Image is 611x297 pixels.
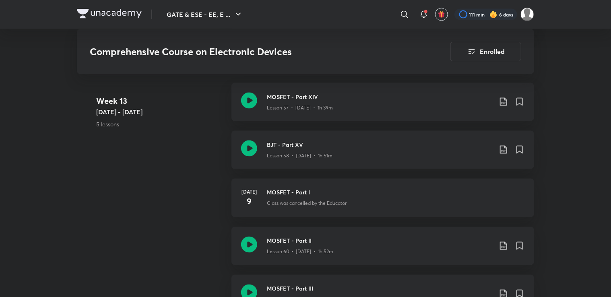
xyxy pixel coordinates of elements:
[162,6,248,23] button: GATE & ESE - EE, E ...
[231,179,534,227] a: [DATE]9MOSFET - Part IClass was cancelled by the Educator
[231,227,534,275] a: MOSFET - Part IILesson 60 • [DATE] • 1h 52m
[267,104,333,111] p: Lesson 57 • [DATE] • 1h 39m
[96,107,225,116] h5: [DATE] - [DATE]
[267,248,333,256] p: Lesson 60 • [DATE] • 1h 52m
[231,131,534,179] a: BJT - Part XVLesson 58 • [DATE] • 1h 51m
[241,188,257,196] h6: [DATE]
[520,8,534,21] img: Avantika Choudhary
[435,8,448,21] button: avatar
[231,83,534,131] a: MOSFET - Part XIVLesson 57 • [DATE] • 1h 39m
[77,9,142,19] img: Company Logo
[77,9,142,21] a: Company Logo
[267,285,492,293] h3: MOSFET - Part III
[96,95,225,107] h4: Week 13
[267,152,332,159] p: Lesson 58 • [DATE] • 1h 51m
[267,140,492,149] h3: BJT - Part XV
[267,188,524,197] h3: MOSFET - Part I
[241,196,257,208] h4: 9
[267,237,492,245] h3: MOSFET - Part II
[450,42,521,61] button: Enrolled
[267,93,492,101] h3: MOSFET - Part XIV
[438,11,445,18] img: avatar
[96,120,225,128] p: 5 lessons
[489,10,497,19] img: streak
[90,46,405,58] h3: Comprehensive Course on Electronic Devices
[267,200,347,207] p: Class was cancelled by the Educator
